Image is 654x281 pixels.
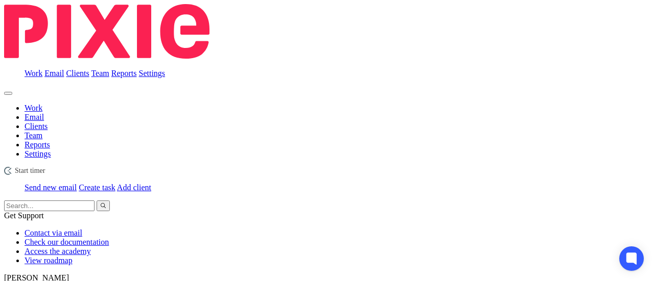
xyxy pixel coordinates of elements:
span: Get Support [4,211,44,220]
a: Add client [117,183,151,192]
a: Contact via email [25,228,82,237]
a: Create task [79,183,115,192]
a: Email [44,69,64,78]
img: Pixie [4,4,209,59]
a: Clients [66,69,89,78]
a: Access the academy [25,247,91,256]
a: Team [25,131,42,140]
a: Settings [25,149,51,158]
a: Reports [25,140,50,149]
a: Reports [111,69,137,78]
input: Search [4,200,95,211]
a: Work [25,104,42,112]
a: Settings [139,69,166,78]
a: Clients [25,122,48,131]
a: View roadmap [25,256,73,265]
a: Send new email [25,183,77,192]
a: Work [25,69,42,78]
a: Check our documentation [25,238,109,246]
a: Team [91,69,109,78]
div: 52 North Health Ltd - Payroll Monthly Process [4,167,650,175]
span: Start timer [15,167,45,175]
button: Search [97,200,110,211]
a: Email [25,113,44,121]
